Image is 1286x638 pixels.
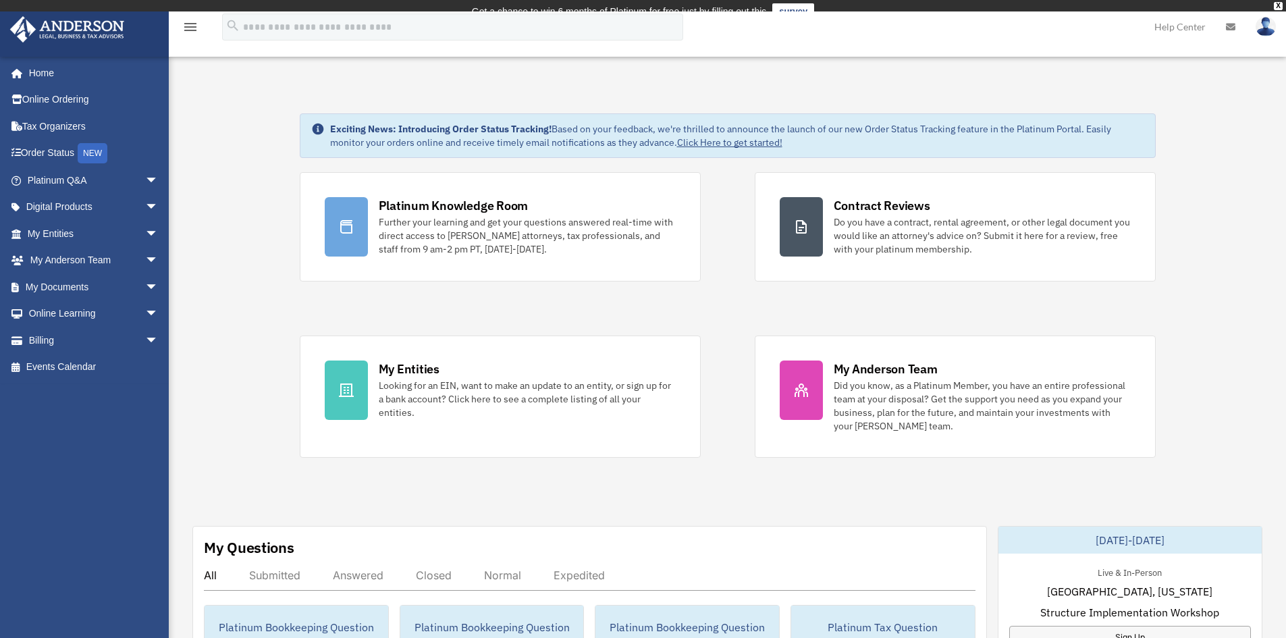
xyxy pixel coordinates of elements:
[145,300,172,328] span: arrow_drop_down
[9,86,179,113] a: Online Ordering
[145,247,172,275] span: arrow_drop_down
[249,568,300,582] div: Submitted
[9,167,179,194] a: Platinum Q&Aarrow_drop_down
[834,379,1131,433] div: Did you know, as a Platinum Member, you have an entire professional team at your disposal? Get th...
[1087,564,1173,579] div: Live & In-Person
[416,568,452,582] div: Closed
[9,300,179,327] a: Online Learningarrow_drop_down
[755,172,1156,282] a: Contract Reviews Do you have a contract, rental agreement, or other legal document you would like...
[834,197,930,214] div: Contract Reviews
[145,220,172,248] span: arrow_drop_down
[9,113,179,140] a: Tax Organizers
[330,123,552,135] strong: Exciting News: Introducing Order Status Tracking!
[1040,604,1219,620] span: Structure Implementation Workshop
[9,194,179,221] a: Digital Productsarrow_drop_down
[300,336,701,458] a: My Entities Looking for an EIN, want to make an update to an entity, or sign up for a bank accoun...
[78,143,107,163] div: NEW
[145,194,172,221] span: arrow_drop_down
[379,197,529,214] div: Platinum Knowledge Room
[484,568,521,582] div: Normal
[333,568,383,582] div: Answered
[998,527,1262,554] div: [DATE]-[DATE]
[772,3,814,20] a: survey
[9,354,179,381] a: Events Calendar
[204,537,294,558] div: My Questions
[554,568,605,582] div: Expedited
[834,215,1131,256] div: Do you have a contract, rental agreement, or other legal document you would like an attorney's ad...
[472,3,767,20] div: Get a chance to win 6 months of Platinum for free just by filling out this
[182,24,198,35] a: menu
[379,215,676,256] div: Further your learning and get your questions answered real-time with direct access to [PERSON_NAM...
[834,361,938,377] div: My Anderson Team
[145,273,172,301] span: arrow_drop_down
[9,327,179,354] a: Billingarrow_drop_down
[379,361,439,377] div: My Entities
[755,336,1156,458] a: My Anderson Team Did you know, as a Platinum Member, you have an entire professional team at your...
[1047,583,1212,600] span: [GEOGRAPHIC_DATA], [US_STATE]
[6,16,128,43] img: Anderson Advisors Platinum Portal
[225,18,240,33] i: search
[9,273,179,300] a: My Documentsarrow_drop_down
[182,19,198,35] i: menu
[204,568,217,582] div: All
[1274,2,1283,10] div: close
[677,136,782,149] a: Click Here to get started!
[300,172,701,282] a: Platinum Knowledge Room Further your learning and get your questions answered real-time with dire...
[145,327,172,354] span: arrow_drop_down
[9,140,179,167] a: Order StatusNEW
[330,122,1144,149] div: Based on your feedback, we're thrilled to announce the launch of our new Order Status Tracking fe...
[1256,17,1276,36] img: User Pic
[9,220,179,247] a: My Entitiesarrow_drop_down
[145,167,172,194] span: arrow_drop_down
[9,59,172,86] a: Home
[9,247,179,274] a: My Anderson Teamarrow_drop_down
[379,379,676,419] div: Looking for an EIN, want to make an update to an entity, or sign up for a bank account? Click her...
